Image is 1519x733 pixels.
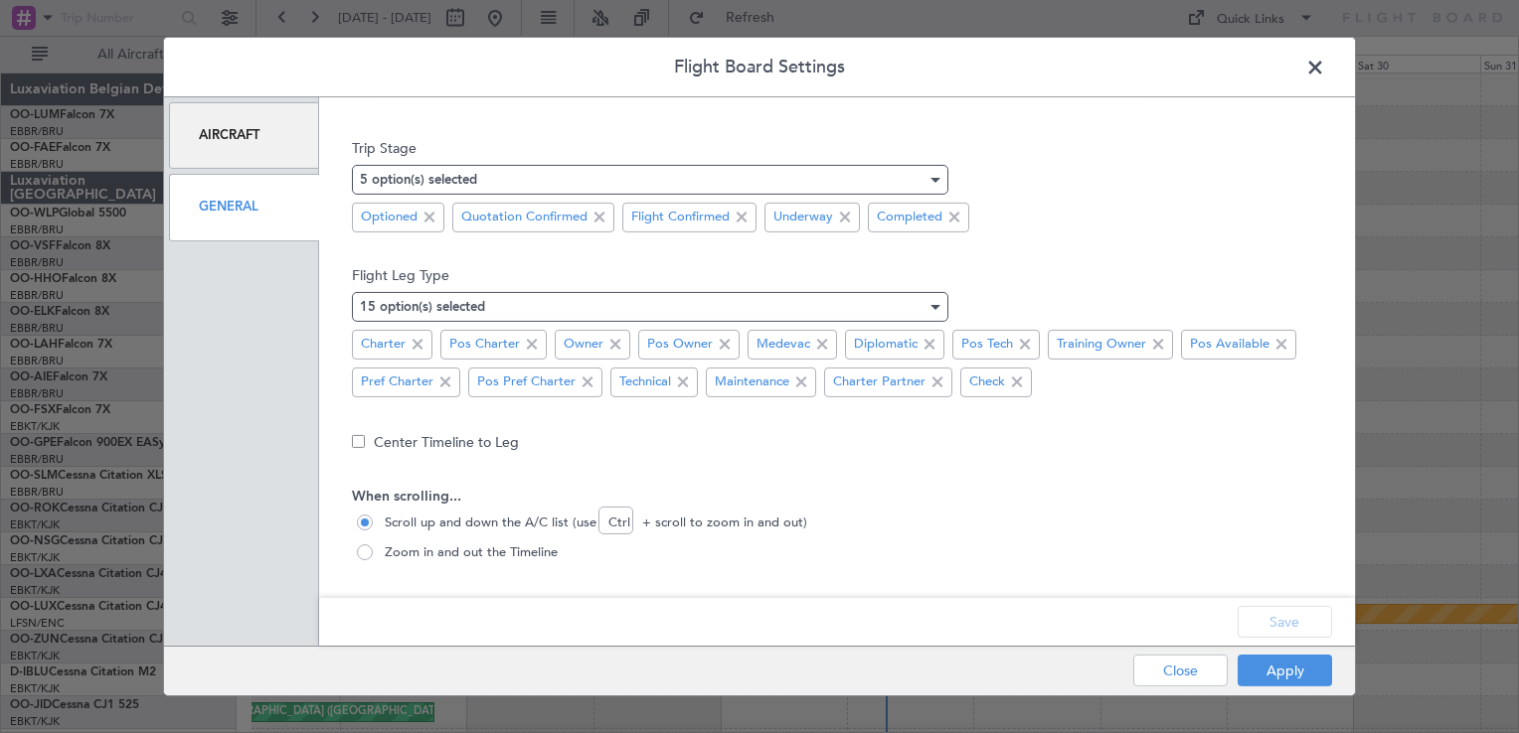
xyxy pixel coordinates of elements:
[1133,655,1228,686] button: Close
[631,208,730,227] span: Flight Confirmed
[361,372,433,392] span: Pref Charter
[352,265,1322,286] span: Flight Leg Type
[564,335,603,355] span: Owner
[477,372,576,392] span: Pos Pref Charter
[757,335,810,355] span: Medevac
[461,208,588,227] span: Quotation Confirmed
[1190,335,1269,355] span: Pos Available
[374,431,519,452] label: Center Timeline to Leg
[619,372,671,392] span: Technical
[360,174,477,187] mat-select-trigger: 5 option(s) selected
[877,208,942,227] span: Completed
[373,542,558,562] label: Zoom in and out the Timeline
[969,372,1005,392] span: Check
[361,335,406,355] span: Charter
[715,372,789,392] span: Maintenance
[352,138,1322,159] span: Trip Stage
[169,102,319,169] div: Aircraft
[164,38,1355,97] header: Flight Board Settings
[373,513,807,532] label: Scroll up and down the A/C list (use Ctrl + scroll to zoom in and out)
[449,335,520,355] span: Pos Charter
[854,335,918,355] span: Diplomatic
[1057,335,1146,355] span: Training Owner
[352,487,1322,508] span: When scrolling...
[169,174,319,240] div: General
[833,372,926,392] span: Charter Partner
[961,335,1013,355] span: Pos Tech
[773,208,833,227] span: Underway
[1238,655,1332,686] button: Apply
[361,208,418,227] span: Optioned
[360,301,485,314] mat-select-trigger: 15 option(s) selected
[647,335,713,355] span: Pos Owner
